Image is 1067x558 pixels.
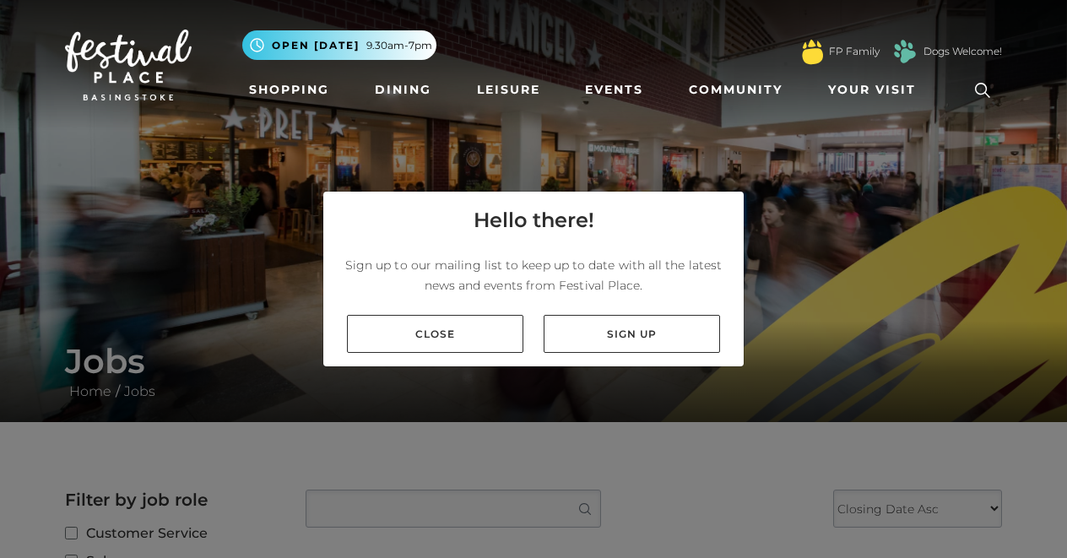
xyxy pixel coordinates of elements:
[578,74,650,106] a: Events
[821,74,931,106] a: Your Visit
[544,315,720,353] a: Sign up
[347,315,523,353] a: Close
[368,74,438,106] a: Dining
[272,38,360,53] span: Open [DATE]
[470,74,547,106] a: Leisure
[366,38,432,53] span: 9.30am-7pm
[923,44,1002,59] a: Dogs Welcome!
[242,30,436,60] button: Open [DATE] 9.30am-7pm
[242,74,336,106] a: Shopping
[829,44,880,59] a: FP Family
[474,205,594,236] h4: Hello there!
[337,255,730,295] p: Sign up to our mailing list to keep up to date with all the latest news and events from Festival ...
[828,81,916,99] span: Your Visit
[682,74,789,106] a: Community
[65,30,192,100] img: Festival Place Logo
